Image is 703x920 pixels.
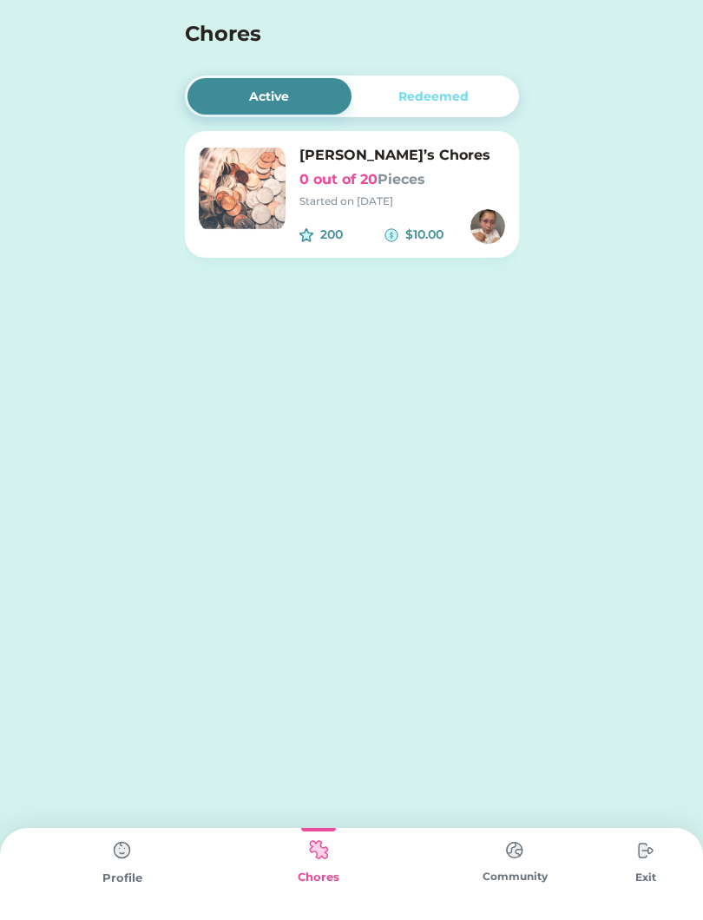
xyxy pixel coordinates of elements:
[398,88,469,106] div: Redeemed
[384,228,398,242] img: money-cash-dollar-coin--accounting-billing-payment-cash-coin-currency-money-finance.svg
[417,869,613,884] div: Community
[220,869,417,886] div: Chores
[299,228,313,242] img: interface-favorite-star--reward-rating-rate-social-star-media-favorite-like-stars.svg
[405,226,470,244] div: $10.00
[301,833,336,867] img: type%3Dkids%2C%20state%3Dselected.svg
[185,18,472,49] h4: Chores
[299,194,505,209] div: Started on [DATE]
[299,169,505,190] h6: 0 out of 20
[249,88,289,106] div: Active
[320,226,385,244] div: 200
[24,870,220,887] div: Profile
[105,833,140,868] img: type%3Dchores%2C%20state%3Ddefault.svg
[613,870,679,885] div: Exit
[378,171,425,187] font: Pieces
[299,145,505,166] h6: [PERSON_NAME]’s Chores
[470,209,505,244] img: https%3A%2F%2F1dfc823d71cc564f25c7cc035732a2d8.cdn.bubble.io%2Ff1752064381002x672006470906129000%...
[628,833,663,868] img: type%3Dchores%2C%20state%3Ddefault.svg
[497,833,532,867] img: type%3Dchores%2C%20state%3Ddefault.svg
[199,145,286,232] img: image.png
